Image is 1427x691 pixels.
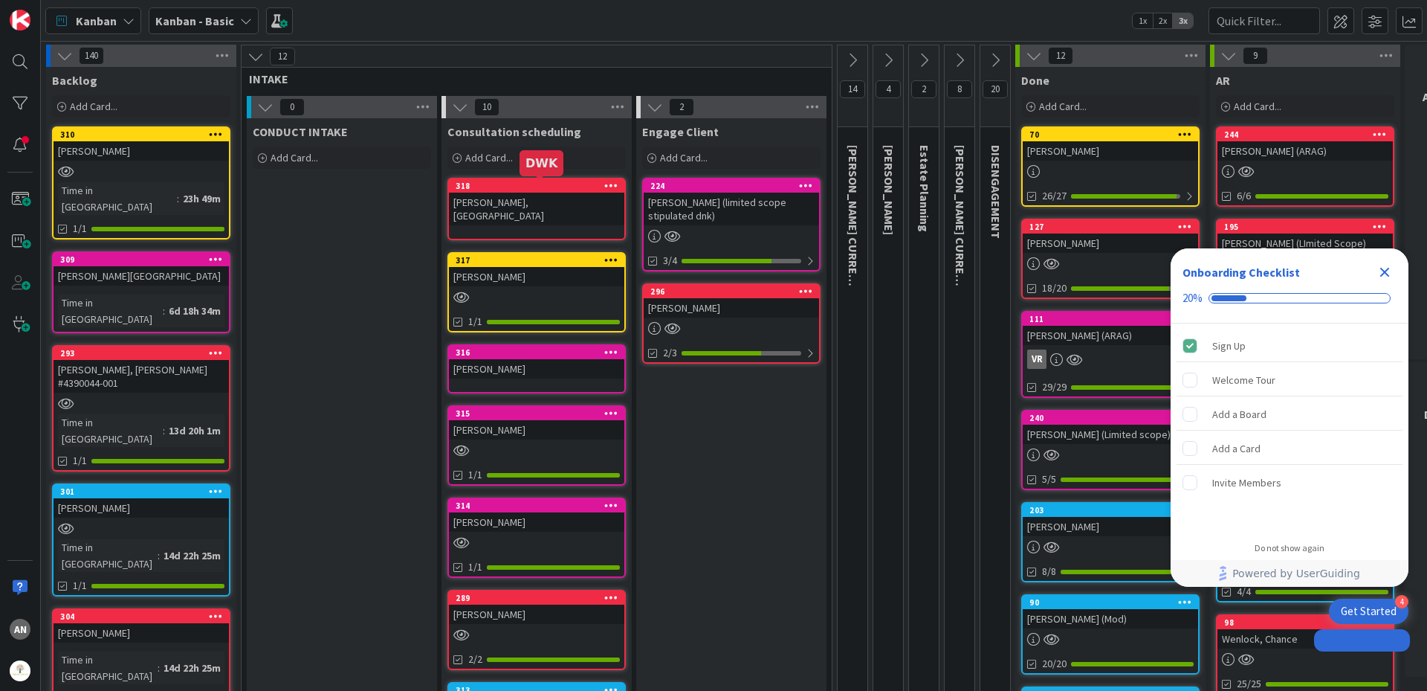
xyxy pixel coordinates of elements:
[449,499,624,512] div: 314
[1023,220,1198,253] div: 127[PERSON_NAME]
[449,267,624,286] div: [PERSON_NAME]
[1182,263,1300,281] div: Onboarding Checklist
[642,178,821,271] a: 224[PERSON_NAME] (limited scope stipulated dnk)3/4
[449,407,624,440] div: 315[PERSON_NAME]
[1023,141,1198,161] div: [PERSON_NAME]
[1373,260,1397,284] div: Close Checklist
[54,266,229,286] div: [PERSON_NAME][GEOGRAPHIC_DATA]
[1023,411,1198,425] div: 240
[1173,13,1193,28] span: 3x
[54,347,229,393] div: 293[PERSON_NAME], [PERSON_NAME] #4390044-001
[465,151,513,164] span: Add Card...
[468,559,482,575] span: 1/1
[1023,425,1198,444] div: [PERSON_NAME] (Limited scope)
[447,590,626,670] a: 289[PERSON_NAME]2/2
[449,179,624,193] div: 318
[270,48,295,65] span: 12
[642,124,719,139] span: Engage Client
[1021,311,1200,398] a: 111[PERSON_NAME] (ARAG)VR29/29
[1216,126,1394,207] a: 244[PERSON_NAME] (ARAG)6/6
[54,610,229,623] div: 304
[58,295,163,327] div: Time in [GEOGRAPHIC_DATA]
[1217,141,1393,161] div: [PERSON_NAME] (ARAG)
[644,179,819,193] div: 224
[456,347,624,358] div: 316
[1027,350,1046,369] div: VR
[1182,292,1397,305] div: Checklist progress: 20%
[447,124,581,139] span: Consultation scheduling
[1237,188,1251,204] span: 6/6
[253,124,348,139] span: CONDUCT INTAKE
[1023,220,1198,234] div: 127
[60,129,229,140] div: 310
[70,100,117,113] span: Add Card...
[1023,326,1198,345] div: [PERSON_NAME] (ARAG)
[456,593,624,603] div: 289
[73,221,87,237] span: 1/1
[54,128,229,161] div: 310[PERSON_NAME]
[1021,410,1200,490] a: 240[PERSON_NAME] (Limited scope)5/5
[988,145,1003,239] span: DISENGAGEMENT
[60,611,229,622] div: 304
[456,408,624,419] div: 315
[1023,312,1198,326] div: 111
[1232,565,1360,582] span: Powered by UserGuiding
[73,453,87,469] span: 1/1
[1023,234,1198,253] div: [PERSON_NAME]
[271,151,318,164] span: Add Card...
[1217,128,1393,141] div: 244
[449,420,624,440] div: [PERSON_NAME]
[669,98,694,116] span: 2
[1048,47,1073,65] span: 12
[1224,617,1393,628] div: 98
[54,623,229,643] div: [PERSON_NAME]
[1217,220,1393,234] div: 195
[474,98,499,116] span: 10
[60,348,229,359] div: 293
[953,145,968,338] span: VICTOR CURRENT CLIENTS
[52,126,230,240] a: 310[PERSON_NAME]Time in [GEOGRAPHIC_DATA]:23h 49m1/1
[468,652,482,667] span: 2/2
[1255,542,1324,554] div: Do not show again
[155,13,234,28] b: Kanban - Basic
[1023,128,1198,161] div: 70[PERSON_NAME]
[1217,234,1393,253] div: [PERSON_NAME] (LImited Scope)
[60,254,229,265] div: 309
[76,12,117,30] span: Kanban
[1021,594,1200,675] a: 90[PERSON_NAME] (Mod)20/20
[1217,128,1393,161] div: 244[PERSON_NAME] (ARAG)
[644,298,819,318] div: [PERSON_NAME]
[58,414,163,447] div: Time in [GEOGRAPHIC_DATA]
[10,10,30,30] img: Visit kanbanzone.com
[58,182,177,215] div: Time in [GEOGRAPHIC_DATA]
[54,498,229,518] div: [PERSON_NAME]
[468,314,482,330] span: 1/1
[52,345,230,472] a: 293[PERSON_NAME], [PERSON_NAME] #4390044-001Time in [GEOGRAPHIC_DATA]:13d 20h 1m1/1
[10,661,30,681] img: avatar
[52,251,230,333] a: 309[PERSON_NAME][GEOGRAPHIC_DATA]Time in [GEOGRAPHIC_DATA]:6d 18h 34m
[1216,219,1394,299] a: 195[PERSON_NAME] (LImited Scope)14/15
[449,605,624,624] div: [PERSON_NAME]
[1042,564,1056,579] span: 8/8
[177,190,179,207] span: :
[163,422,165,439] span: :
[644,193,819,225] div: [PERSON_NAME] (limited scope stipulated dnk)
[1177,330,1402,362] div: Sign Up is complete.
[840,80,865,98] span: 14
[1023,517,1198,536] div: [PERSON_NAME]
[1039,100,1087,113] span: Add Card...
[1029,314,1198,324] div: 111
[1023,609,1198,629] div: [PERSON_NAME] (Mod)
[846,145,861,338] span: KRISTI CURRENT CLIENTS
[456,181,624,191] div: 318
[1029,222,1198,232] div: 127
[1023,504,1198,517] div: 203
[1153,13,1173,28] span: 2x
[1021,219,1200,299] a: 127[PERSON_NAME]18/20
[447,178,626,240] a: 318[PERSON_NAME], [GEOGRAPHIC_DATA]
[1329,599,1408,624] div: Open Get Started checklist, remaining modules: 4
[1395,595,1408,608] div: 4
[1178,560,1401,587] a: Powered by UserGuiding
[10,619,30,640] div: AN
[54,253,229,266] div: 309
